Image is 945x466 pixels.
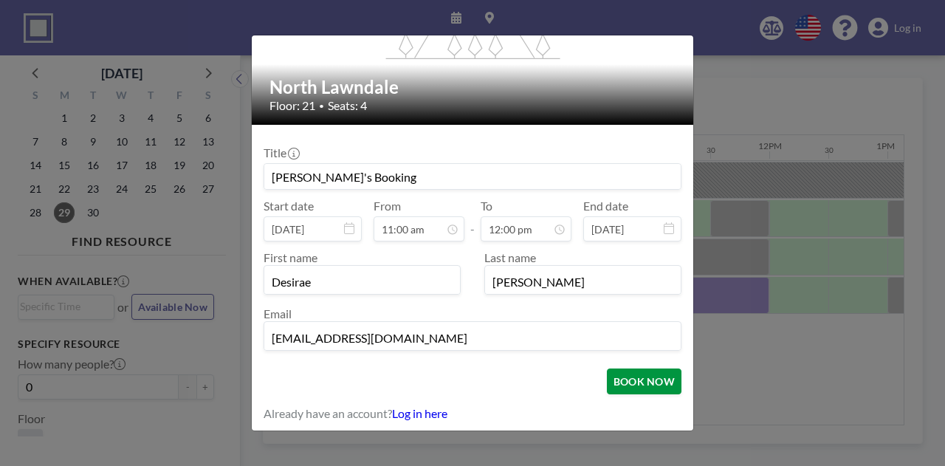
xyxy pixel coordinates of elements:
label: Start date [264,199,314,213]
input: Email [264,325,681,350]
span: Floor: 21 [269,98,315,113]
label: First name [264,250,317,264]
input: First name [264,269,460,294]
a: Log in here [392,406,447,420]
label: To [481,199,492,213]
label: From [374,199,401,213]
input: Last name [485,269,681,294]
label: Title [264,145,298,160]
h2: North Lawndale [269,76,677,98]
span: - [470,204,475,236]
span: • [319,100,324,112]
label: Email [264,306,292,321]
input: Guest reservation [264,164,681,189]
label: Last name [484,250,536,264]
button: BOOK NOW [607,369,681,394]
span: Already have an account? [264,406,392,421]
span: Seats: 4 [328,98,367,113]
label: End date [583,199,628,213]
